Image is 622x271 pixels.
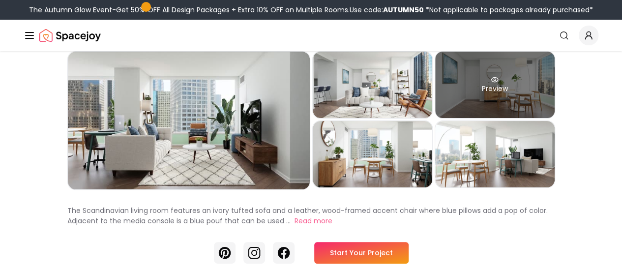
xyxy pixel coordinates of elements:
a: Spacejoy [39,26,101,45]
div: Preview [435,52,555,118]
span: *Not applicable to packages already purchased* [424,5,593,15]
nav: Global [24,20,598,51]
button: Read more [295,216,332,226]
p: The Scandinavian living room features an ivory tufted sofa and a leather, wood-framed accent chai... [67,206,548,226]
img: Spacejoy Logo [39,26,101,45]
a: Start Your Project [314,242,409,264]
b: AUTUMN50 [383,5,424,15]
span: Use code: [350,5,424,15]
div: The Autumn Glow Event-Get 50% OFF All Design Packages + Extra 10% OFF on Multiple Rooms. [29,5,593,15]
